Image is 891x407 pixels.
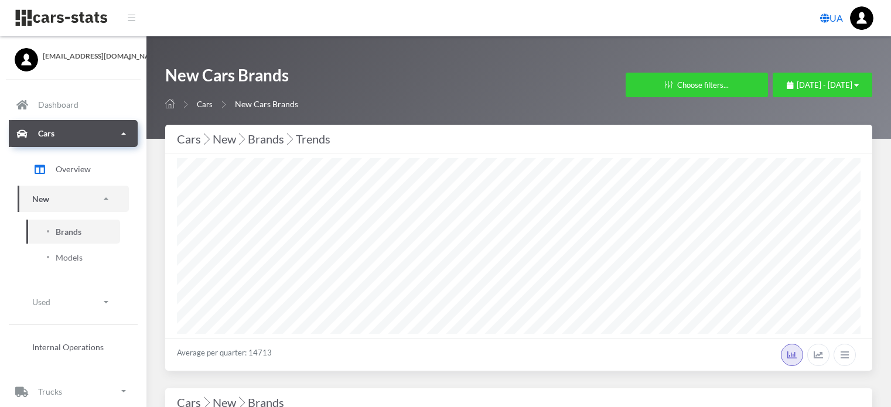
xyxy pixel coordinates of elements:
a: Overview [18,155,129,184]
a: Brands [26,220,120,244]
p: Used [32,295,50,309]
span: Internal Operations [32,340,104,353]
img: ... [850,6,873,30]
p: Dashboard [38,97,78,112]
a: [EMAIL_ADDRESS][DOMAIN_NAME] [15,48,132,61]
img: navbar brand [15,9,108,27]
span: [DATE] - [DATE] [797,80,852,90]
button: Choose filters... [626,73,768,97]
a: New [18,186,129,212]
span: New Cars Brands [235,99,298,109]
p: Cars [38,126,54,141]
span: Brands [56,225,81,238]
a: Internal Operations [18,334,129,358]
p: Trucks [38,384,62,399]
a: Used [18,289,129,315]
a: Models [26,245,120,269]
div: Average per quarter: 14713 [165,338,872,371]
a: UA [815,6,848,30]
button: [DATE] - [DATE] [773,73,872,97]
a: Trucks [9,378,138,405]
a: Dashboard [9,91,138,118]
a: Cars [197,100,213,109]
a: Cars [9,120,138,147]
p: New [32,191,49,206]
h1: New Cars Brands [165,64,298,92]
div: Cars New Brands Trends [177,129,861,148]
span: Overview [56,163,91,175]
span: [EMAIL_ADDRESS][DOMAIN_NAME] [43,51,132,61]
span: Models [56,251,83,264]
